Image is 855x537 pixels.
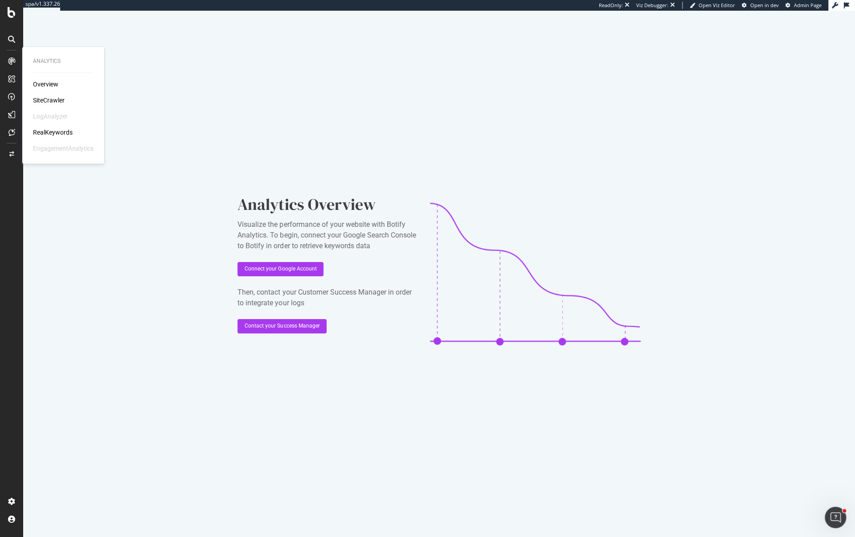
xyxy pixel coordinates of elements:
div: ReadOnly: [599,2,623,9]
div: Contact your Success Manager [245,322,319,330]
div: LogAnalyzer [33,112,68,121]
div: EngagementAnalytics [33,144,94,153]
button: Contact your Success Manager [237,319,327,333]
img: CaL_T18e.png [430,203,640,345]
a: RealKeywords [33,128,73,137]
div: Connect your Google Account [245,265,316,273]
iframe: Intercom live chat [825,507,846,528]
a: Open in dev [742,2,779,9]
button: Connect your Google Account [237,262,323,276]
div: Analytics Overview [237,193,416,216]
div: Analytics [33,57,94,65]
div: Viz Debugger: [636,2,668,9]
span: Open in dev [750,2,779,8]
div: Then, contact your Customer Success Manager in order to integrate your logs [237,287,416,308]
span: Admin Page [794,2,822,8]
span: Open Viz Editor [699,2,735,8]
a: Admin Page [785,2,822,9]
div: Visualize the performance of your website with Botify Analytics. To begin, connect your Google Se... [237,219,416,251]
a: Overview [33,80,58,89]
a: Open Viz Editor [690,2,735,9]
a: SiteCrawler [33,96,65,105]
